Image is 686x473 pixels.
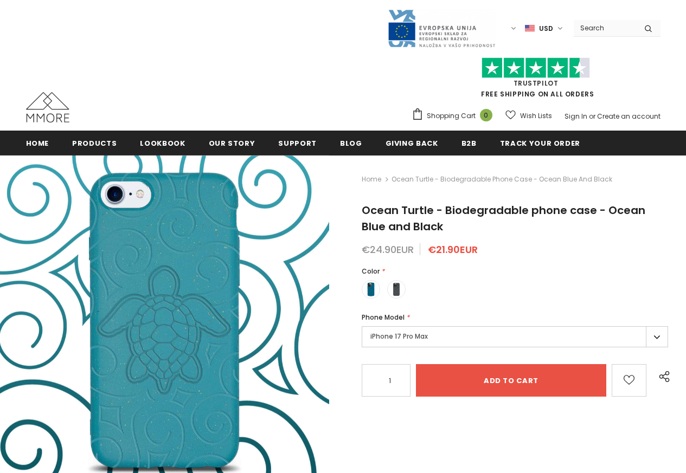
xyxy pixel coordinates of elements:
span: B2B [461,138,477,148]
a: B2B [461,131,477,155]
span: Track your order [500,138,580,148]
span: Blog [340,138,362,148]
span: Home [26,138,49,148]
span: Color [362,267,380,276]
a: Our Story [209,131,255,155]
label: iPhone 17 Pro Max [362,326,668,347]
a: Giving back [386,131,438,155]
span: USD [539,23,553,34]
span: €24.90EUR [362,243,414,256]
span: Lookbook [140,138,185,148]
a: Create an account [597,112,661,121]
a: Sign In [565,112,587,121]
img: USD [525,24,535,33]
span: Ocean Turtle - Biodegradable phone case - Ocean Blue and Black [392,173,612,186]
a: Products [72,131,117,155]
span: €21.90EUR [428,243,478,256]
a: Wish Lists [505,106,552,125]
span: Shopping Cart [427,111,476,121]
span: Wish Lists [520,111,552,121]
a: Home [26,131,49,155]
a: Lookbook [140,131,185,155]
a: Blog [340,131,362,155]
img: MMORE Cases [26,92,69,122]
a: support [278,131,317,155]
span: Phone Model [362,313,405,322]
span: Products [72,138,117,148]
a: Trustpilot [514,79,559,88]
a: Track your order [500,131,580,155]
span: 0 [480,109,492,121]
input: Add to cart [416,364,606,397]
a: Shopping Cart 0 [412,108,498,124]
span: or [589,112,595,121]
img: Javni Razpis [387,9,496,48]
a: Home [362,173,381,186]
span: Ocean Turtle - Biodegradable phone case - Ocean Blue and Black [362,203,645,234]
input: Search Site [574,20,636,36]
a: Javni Razpis [387,23,496,33]
span: support [278,138,317,148]
span: FREE SHIPPING ON ALL ORDERS [412,62,661,99]
img: Trust Pilot Stars [482,57,590,79]
span: Our Story [209,138,255,148]
span: Giving back [386,138,438,148]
